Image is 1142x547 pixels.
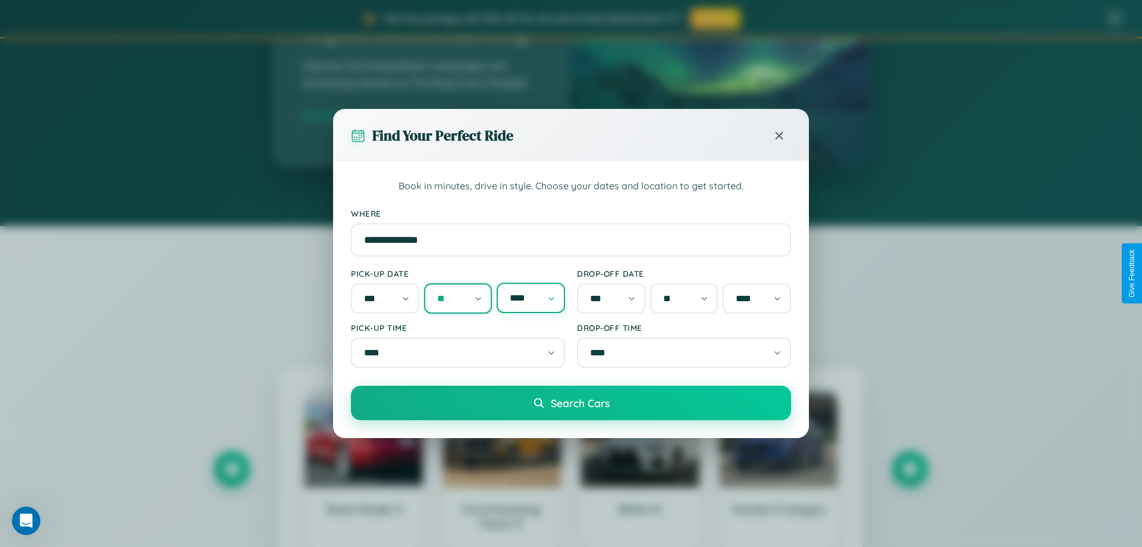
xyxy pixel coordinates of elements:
label: Pick-up Time [351,323,565,333]
label: Where [351,208,791,218]
label: Drop-off Date [577,268,791,279]
label: Pick-up Date [351,268,565,279]
label: Drop-off Time [577,323,791,333]
h3: Find Your Perfect Ride [372,126,513,145]
button: Search Cars [351,386,791,420]
span: Search Cars [551,396,610,410]
p: Book in minutes, drive in style. Choose your dates and location to get started. [351,179,791,194]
